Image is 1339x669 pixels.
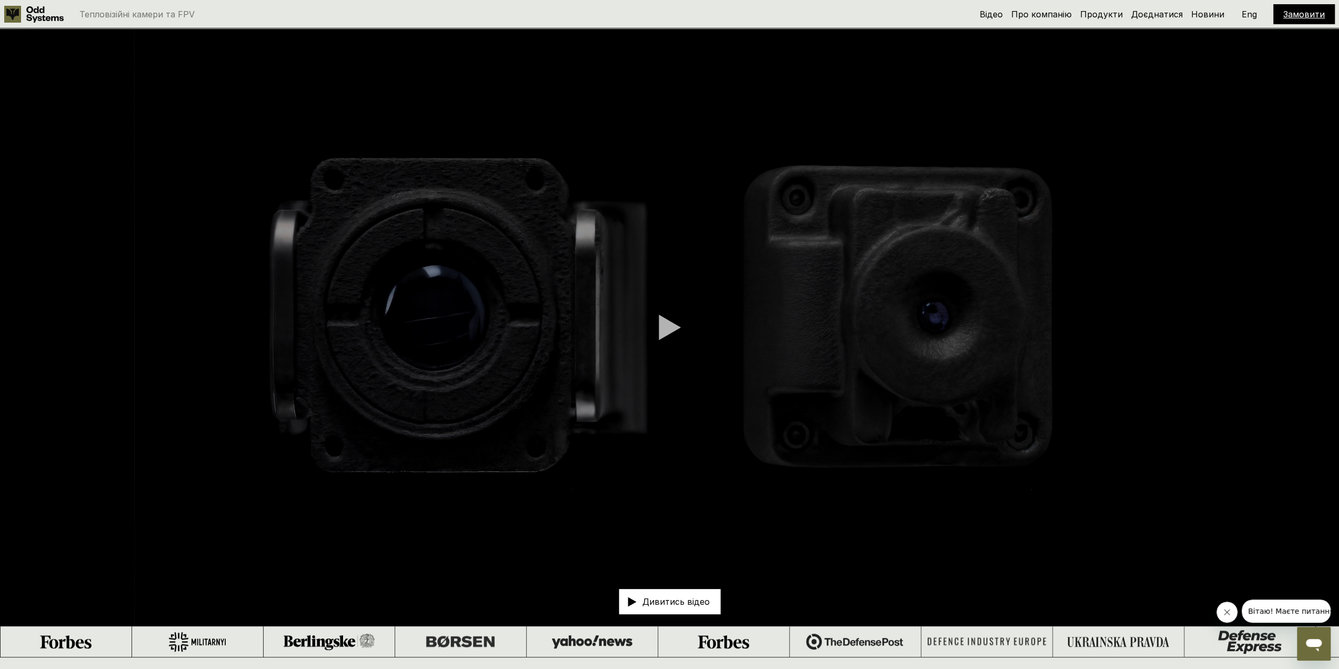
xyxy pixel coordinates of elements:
[1297,627,1331,661] iframe: Кнопка запуска окна обмена сообщениями
[980,9,1003,19] a: Відео
[1283,9,1325,19] a: Замовити
[1131,9,1183,19] a: Доєднатися
[642,597,710,606] p: Дивитись відео
[1191,9,1224,19] a: Новини
[1011,9,1072,19] a: Про компанію
[1216,602,1237,623] iframe: Закрыть сообщение
[6,7,96,16] span: Вітаю! Маєте питання?
[79,10,195,18] p: Тепловізійні камери та FPV
[1242,10,1257,18] p: Eng
[1080,9,1123,19] a: Продукти
[1242,600,1331,623] iframe: Сообщение от компании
